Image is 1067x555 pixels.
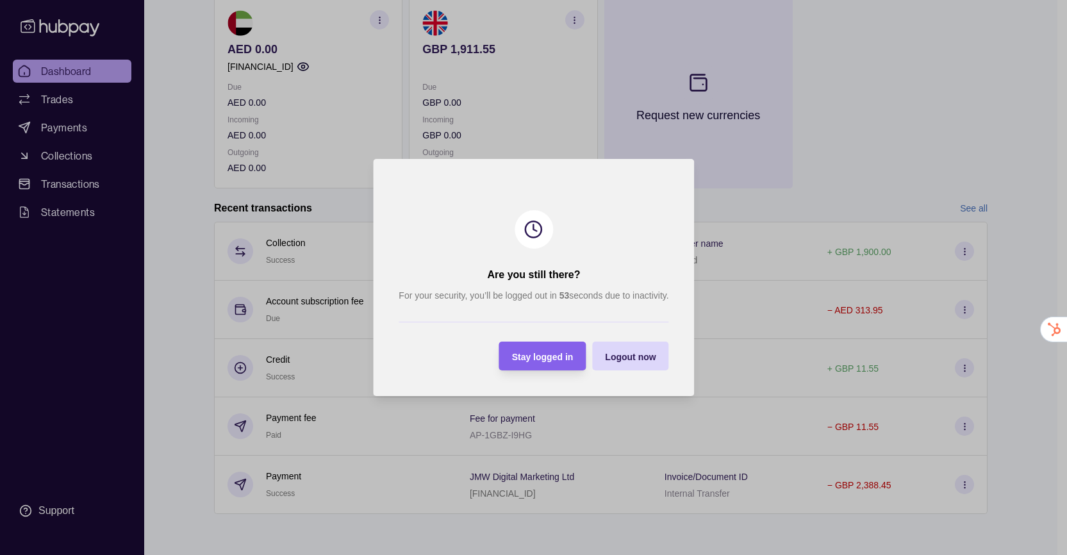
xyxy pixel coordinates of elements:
[605,352,656,362] span: Logout now
[559,290,569,301] strong: 53
[592,342,668,370] button: Logout now
[487,268,580,282] h2: Are you still there?
[499,342,586,370] button: Stay logged in
[399,288,668,302] p: For your security, you’ll be logged out in seconds due to inactivity.
[511,352,573,362] span: Stay logged in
